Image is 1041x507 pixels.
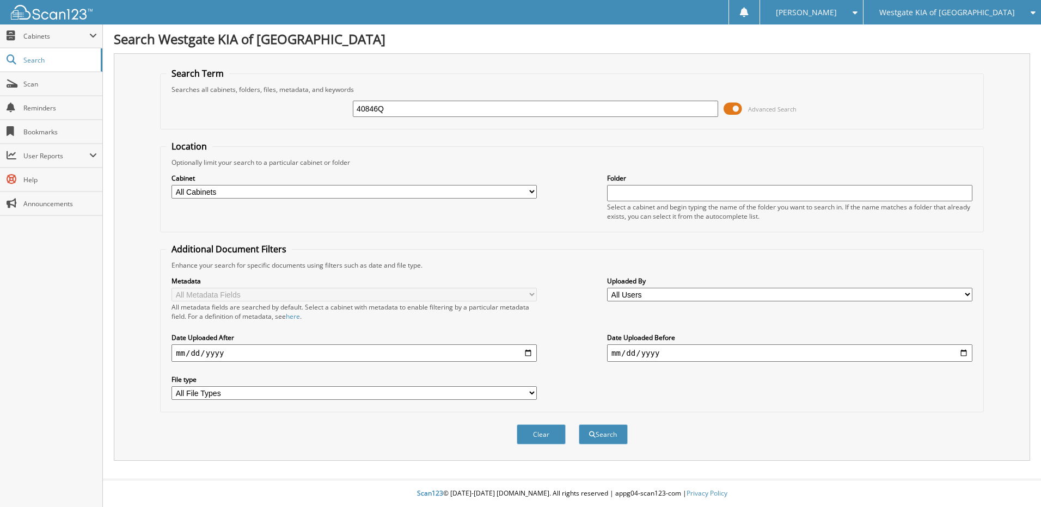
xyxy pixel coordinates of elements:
[166,140,212,152] legend: Location
[172,276,537,286] label: Metadata
[103,480,1041,507] div: © [DATE]-[DATE] [DOMAIN_NAME]. All rights reserved | appg04-scan123-com |
[166,158,978,167] div: Optionally limit your search to a particular cabinet or folder
[607,202,972,221] div: Select a cabinet and begin typing the name of the folder you want to search in. If the name match...
[23,55,95,65] span: Search
[23,127,97,137] span: Bookmarks
[23,79,97,89] span: Scan
[166,261,978,270] div: Enhance your search for specific documents using filters such as date and file type.
[776,9,837,16] span: [PERSON_NAME]
[114,30,1030,48] h1: Search Westgate KIA of [GEOGRAPHIC_DATA]
[23,199,97,208] span: Announcements
[172,375,537,384] label: File type
[166,67,229,79] legend: Search Term
[687,489,727,498] a: Privacy Policy
[417,489,443,498] span: Scan123
[23,32,89,41] span: Cabinets
[607,276,972,286] label: Uploaded By
[172,344,537,362] input: start
[23,175,97,184] span: Help
[607,344,972,362] input: end
[23,151,89,160] span: User Reports
[166,85,978,94] div: Searches all cabinets, folders, files, metadata, and keywords
[879,9,1015,16] span: Westgate KIA of [GEOGRAPHIC_DATA]
[987,455,1041,507] iframe: Chat Widget
[748,105,797,113] span: Advanced Search
[607,174,972,183] label: Folder
[23,103,97,113] span: Reminders
[286,312,300,321] a: here
[172,302,537,321] div: All metadata fields are searched by default. Select a cabinet with metadata to enable filtering b...
[517,424,566,444] button: Clear
[11,5,93,20] img: scan123-logo-white.svg
[166,243,292,255] legend: Additional Document Filters
[172,333,537,342] label: Date Uploaded After
[579,424,628,444] button: Search
[172,174,537,183] label: Cabinet
[607,333,972,342] label: Date Uploaded Before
